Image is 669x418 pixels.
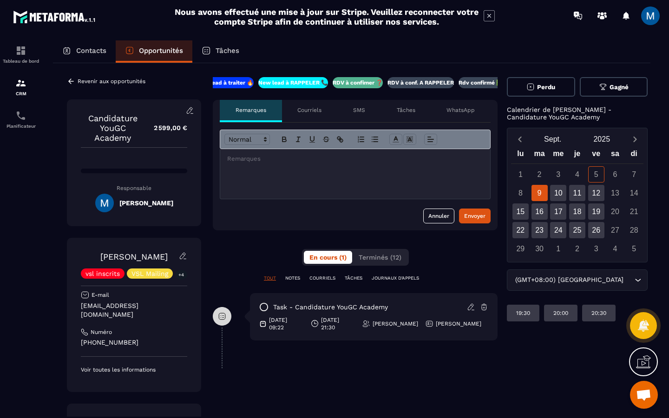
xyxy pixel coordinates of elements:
div: me [549,147,568,163]
p: NOTES [285,275,300,281]
img: scheduler [15,110,26,121]
p: TOUT [264,275,276,281]
p: VSL Mailing [131,270,168,277]
button: Previous month [511,133,528,145]
p: [PHONE_NUMBER] [81,338,187,347]
p: [PERSON_NAME] [436,320,481,327]
p: 2 599,00 € [144,119,187,137]
div: Calendar days [511,166,643,257]
div: 24 [550,222,566,238]
div: 9 [531,185,548,201]
p: Tableau de bord [2,59,39,64]
div: 25 [569,222,585,238]
div: 29 [512,241,529,257]
p: Calendrier de [PERSON_NAME] - Candidature YouGC Academy [507,106,648,121]
a: Ouvrir le chat [630,381,658,409]
p: SMS [353,106,365,114]
span: En cours (1) [309,254,347,261]
p: Candidature YouGC Academy [81,113,144,143]
div: sa [606,147,625,163]
div: 1 [550,241,566,257]
p: WhatsApp [446,106,475,114]
a: Contacts [53,40,116,63]
div: 12 [588,185,604,201]
p: vsl inscrits [85,270,120,277]
div: 14 [626,185,642,201]
p: Remarques [236,106,266,114]
p: Numéro [91,328,112,336]
div: 1 [512,166,529,183]
div: 17 [550,203,566,220]
p: Planificateur [2,124,39,129]
p: [DATE] 09:22 [269,316,304,331]
div: 21 [626,203,642,220]
div: lu [511,147,530,163]
span: Terminés (12) [359,254,401,261]
span: (GMT+08:00) [GEOGRAPHIC_DATA] [513,275,625,285]
p: New lead à traiter 🔥 [196,79,254,86]
span: Perdu [537,84,555,91]
a: formationformationCRM [2,71,39,103]
p: [DATE] 21:30 [321,316,355,331]
button: Annuler [423,209,454,223]
div: je [568,147,587,163]
div: Calendar wrapper [511,147,643,257]
button: Next month [626,133,643,145]
p: Rdv confirmé ✅ [459,79,503,86]
div: 15 [512,203,529,220]
a: [PERSON_NAME] [100,252,168,261]
div: 5 [626,241,642,257]
p: Courriels [297,106,321,114]
div: 8 [512,185,529,201]
div: 16 [531,203,548,220]
div: 30 [531,241,548,257]
div: 6 [607,166,623,183]
div: 18 [569,203,585,220]
div: 4 [607,241,623,257]
p: task - Candidature YouGC Academy [273,303,388,312]
p: TÂCHES [345,275,362,281]
div: Envoyer [464,211,485,221]
p: Opportunités [139,46,183,55]
p: 19:30 [516,309,530,317]
button: Open months overlay [528,131,577,147]
p: [PERSON_NAME] [373,320,418,327]
a: schedulerschedulerPlanificateur [2,103,39,136]
a: Tâches [192,40,249,63]
p: Tâches [216,46,239,55]
p: RDV à confimer ❓ [333,79,383,86]
div: 20 [607,203,623,220]
div: Search for option [507,269,648,291]
button: Terminés (12) [353,251,407,264]
div: 2 [569,241,585,257]
p: CRM [2,91,39,96]
div: 13 [607,185,623,201]
div: 7 [626,166,642,183]
div: ma [530,147,549,163]
p: COURRIELS [309,275,335,281]
div: 26 [588,222,604,238]
p: +4 [175,270,187,280]
div: ve [587,147,606,163]
input: Search for option [625,275,632,285]
div: 27 [607,222,623,238]
p: 20:00 [553,309,568,317]
div: 11 [569,185,585,201]
div: di [624,147,643,163]
p: New lead à RAPPELER 📞 [258,79,328,86]
p: 20:30 [591,309,606,317]
button: Envoyer [459,209,491,223]
p: E-mail [92,291,109,299]
p: Responsable [81,185,187,191]
button: Perdu [507,77,575,97]
img: formation [15,78,26,89]
span: Gagné [610,84,629,91]
div: 19 [588,203,604,220]
button: Open years overlay [577,131,627,147]
button: Gagné [580,77,648,97]
div: 5 [588,166,604,183]
div: 28 [626,222,642,238]
div: 4 [569,166,585,183]
p: Voir toutes les informations [81,366,187,373]
p: Tâches [397,106,415,114]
